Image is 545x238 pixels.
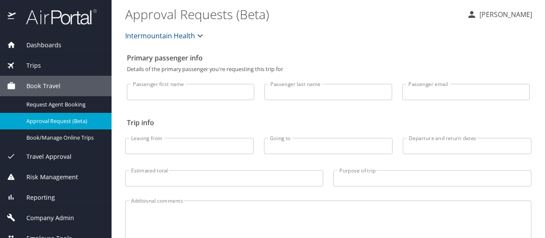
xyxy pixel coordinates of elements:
[463,7,536,22] button: [PERSON_NAME]
[127,51,530,65] h2: Primary passenger info
[16,172,78,182] span: Risk Management
[16,213,74,223] span: Company Admin
[26,100,101,109] span: Request Agent Booking
[127,66,530,72] p: Details of the primary passenger you're requesting this trip for
[16,152,72,161] span: Travel Approval
[16,193,55,202] span: Reporting
[16,40,61,50] span: Dashboards
[127,116,530,129] h2: Trip info
[26,117,101,125] span: Approval Request (Beta)
[125,30,195,42] span: Intermountain Health
[122,27,209,44] button: Intermountain Health
[16,81,60,91] span: Book Travel
[26,134,101,142] span: Book/Manage Online Trips
[8,9,17,25] img: icon-airportal.png
[477,9,532,20] p: [PERSON_NAME]
[125,1,460,27] h1: Approval Requests (Beta)
[17,9,97,25] img: airportal-logo.png
[16,61,41,70] span: Trips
